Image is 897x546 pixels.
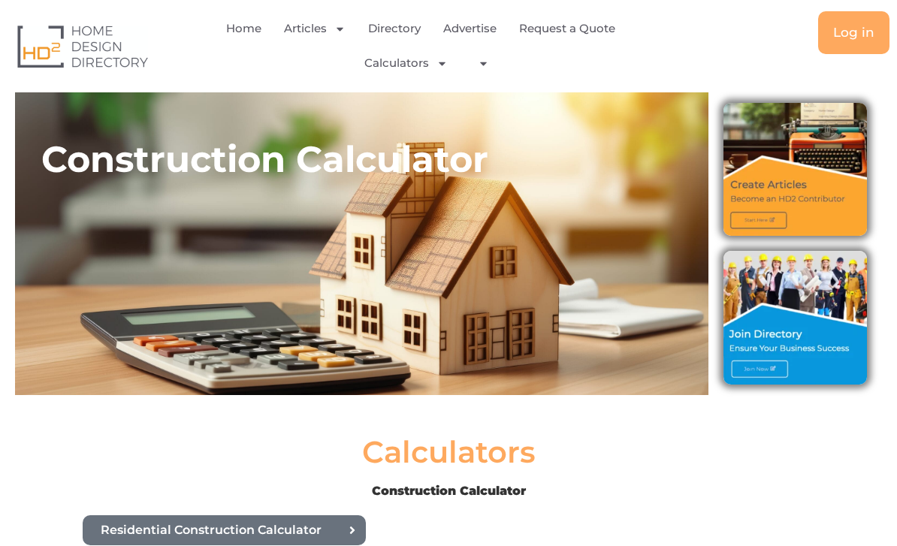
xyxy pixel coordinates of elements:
span: Residential Construction Calculator [101,524,322,536]
a: Directory [368,11,421,46]
b: Construction Calculator [372,484,526,498]
a: Advertise [443,11,497,46]
span: Log in [833,26,874,39]
a: Request a Quote [519,11,615,46]
a: Log in [818,11,889,54]
a: Articles [284,11,346,46]
h2: Construction Calculator [41,137,708,182]
a: Residential Construction Calculator [83,515,366,545]
img: Join Directory [723,251,867,384]
nav: Menu [184,11,669,80]
img: Create Articles [723,103,867,236]
a: Home [226,11,261,46]
h2: Calculators [362,437,536,467]
a: Calculators [364,46,448,80]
